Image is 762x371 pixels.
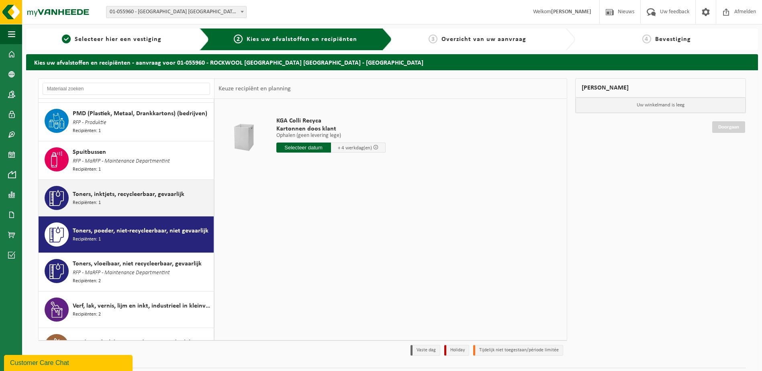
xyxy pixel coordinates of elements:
[73,301,212,311] span: Verf, lak, vernis, lijm en inkt, industrieel in kleinverpakking
[215,79,295,99] div: Keuze recipiënt en planning
[39,291,214,328] button: Verf, lak, vernis, lijm en inkt, industrieel in kleinverpakking Recipiënten: 2
[73,338,212,347] span: Voedingsafval, bevat producten van dierlijke oorsprong, onverpakt, categorie 3
[26,54,758,70] h2: Kies uw afvalstoffen en recipiënten - aanvraag voor 01-055960 - ROCKWOOL [GEOGRAPHIC_DATA] [GEOGR...
[473,345,563,356] li: Tijdelijk niet toegestaan/période limitée
[276,143,331,153] input: Selecteer datum
[73,236,101,243] span: Recipiënten: 1
[39,141,214,180] button: Spuitbussen RFP - MaRFP - Maintenance Departmentint Recipiënten: 1
[39,328,214,364] button: Voedingsafval, bevat producten van dierlijke oorsprong, onverpakt, categorie 3
[411,345,440,356] li: Vaste dag
[73,157,170,166] span: RFP - MaRFP - Maintenance Departmentint
[106,6,246,18] span: 01-055960 - ROCKWOOL BELGIUM NV - WIJNEGEM
[73,269,170,277] span: RFP - MaRFP - Maintenance Departmentint
[276,117,386,125] span: KGA Colli Recyca
[39,216,214,253] button: Toners, poeder, niet-recycleerbaar, niet gevaarlijk Recipiënten: 1
[39,180,214,216] button: Toners, inktjets, recycleerbaar, gevaarlijk Recipiënten: 1
[73,199,101,207] span: Recipiënten: 1
[655,36,691,43] span: Bevestiging
[642,35,651,43] span: 4
[73,226,208,236] span: Toners, poeder, niet-recycleerbaar, niet gevaarlijk
[73,259,202,269] span: Toners, vloeibaar, niet recycleerbaar, gevaarlijk
[73,166,101,173] span: Recipiënten: 1
[338,145,372,151] span: + 4 werkdag(en)
[39,103,214,141] button: PMD (Plastiek, Metaal, Drankkartons) (bedrijven) RFP - Produktie Recipiënten: 1
[247,36,357,43] span: Kies uw afvalstoffen en recipiënten
[106,6,247,18] span: 01-055960 - ROCKWOOL BELGIUM NV - WIJNEGEM
[43,83,210,95] input: Materiaal zoeken
[39,253,214,291] button: Toners, vloeibaar, niet recycleerbaar, gevaarlijk RFP - MaRFP - Maintenance Departmentint Recipië...
[276,125,386,133] span: Kartonnen doos klant
[4,353,134,371] iframe: chat widget
[575,78,746,98] div: [PERSON_NAME]
[551,9,591,15] strong: [PERSON_NAME]
[444,345,469,356] li: Holiday
[712,121,745,133] a: Doorgaan
[441,36,526,43] span: Overzicht van uw aanvraag
[73,109,207,118] span: PMD (Plastiek, Metaal, Drankkartons) (bedrijven)
[234,35,243,43] span: 2
[73,118,106,127] span: RFP - Produktie
[73,147,106,157] span: Spuitbussen
[429,35,437,43] span: 3
[73,311,101,318] span: Recipiënten: 2
[62,35,71,43] span: 1
[30,35,193,44] a: 1Selecteer hier een vestiging
[73,277,101,285] span: Recipiënten: 2
[73,190,184,199] span: Toners, inktjets, recycleerbaar, gevaarlijk
[75,36,161,43] span: Selecteer hier een vestiging
[73,127,101,135] span: Recipiënten: 1
[276,133,386,139] p: Ophalen (geen levering lege)
[576,98,746,113] p: Uw winkelmand is leeg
